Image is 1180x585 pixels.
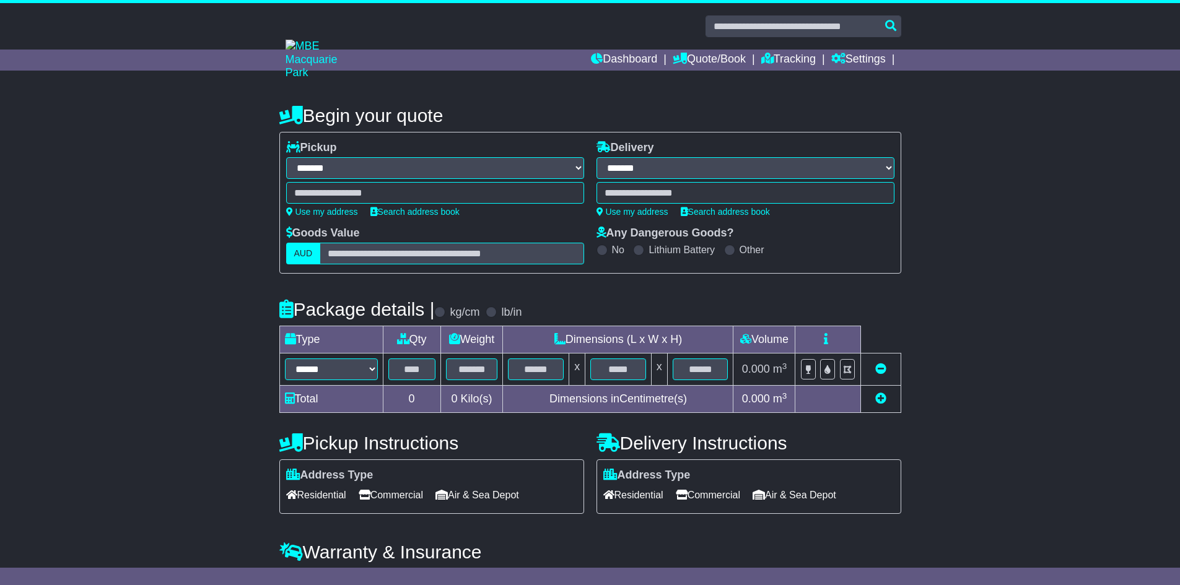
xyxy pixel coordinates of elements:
span: 0.000 [742,363,770,375]
label: lb/in [501,306,522,319]
label: Pickup [286,141,337,155]
span: m [773,392,787,405]
td: Volume [733,326,795,353]
span: Residential [286,485,346,505]
a: Search address book [681,207,770,217]
a: Dashboard [591,50,657,71]
span: Air & Sea Depot [753,485,836,505]
a: Remove this item [875,363,886,375]
label: Any Dangerous Goods? [597,227,734,240]
h4: Pickup Instructions [279,433,584,453]
td: x [651,353,667,386]
a: Quote/Book [673,50,746,71]
td: Dimensions (L x W x H) [503,326,733,353]
label: Address Type [603,469,691,482]
h4: Warranty & Insurance [279,542,901,562]
sup: 3 [782,362,787,371]
span: Air & Sea Depot [435,485,519,505]
td: x [569,353,585,386]
span: Commercial [676,485,740,505]
td: Kilo(s) [440,386,503,413]
h4: Begin your quote [279,105,901,126]
label: Delivery [597,141,654,155]
label: Goods Value [286,227,360,240]
a: Use my address [286,207,358,217]
td: Qty [383,326,440,353]
a: Tracking [761,50,816,71]
a: Search address book [370,207,460,217]
span: m [773,363,787,375]
label: No [612,244,624,256]
label: Other [740,244,764,256]
span: Commercial [359,485,423,505]
td: 0 [383,386,440,413]
td: Weight [440,326,503,353]
span: 0 [451,392,457,405]
h4: Delivery Instructions [597,433,901,453]
label: AUD [286,243,321,264]
span: 0.000 [742,392,770,405]
sup: 3 [782,391,787,401]
td: Total [279,386,383,413]
label: Address Type [286,469,374,482]
h4: Package details | [279,299,435,319]
a: Settings [831,50,886,71]
td: Type [279,326,383,353]
label: Lithium Battery [649,244,715,256]
a: Add new item [875,392,886,405]
span: Residential [603,485,663,505]
img: MBE Macquarie Park [286,40,360,80]
label: kg/cm [450,306,479,319]
td: Dimensions in Centimetre(s) [503,386,733,413]
a: Use my address [597,207,668,217]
